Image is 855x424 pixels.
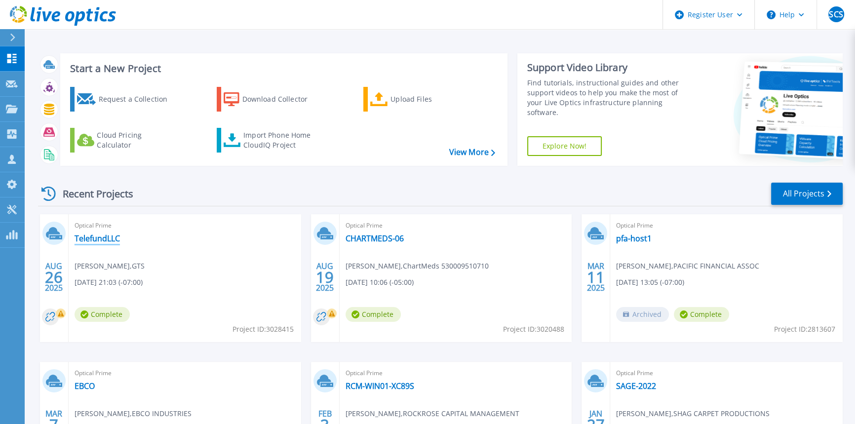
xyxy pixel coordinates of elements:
[527,78,692,117] div: Find tutorials, instructional guides and other support videos to help you make the most of your L...
[75,233,120,243] a: TelefundLLC
[616,408,770,419] span: [PERSON_NAME] , SHAG CARPET PRODUCTIONS
[616,220,837,231] span: Optical Prime
[75,261,145,271] span: [PERSON_NAME] , GTS
[242,89,321,109] div: Download Collector
[217,87,327,112] a: Download Collector
[346,381,414,391] a: RCM-WIN01-XC89S
[315,259,334,295] div: AUG 2025
[616,381,656,391] a: SAGE-2022
[346,277,414,288] span: [DATE] 10:06 (-05:00)
[243,130,320,150] div: Import Phone Home CloudIQ Project
[527,61,692,74] div: Support Video Library
[616,368,837,379] span: Optical Prime
[587,273,605,281] span: 11
[75,368,295,379] span: Optical Prime
[75,307,130,322] span: Complete
[75,381,95,391] a: EBCO
[97,130,176,150] div: Cloud Pricing Calculator
[98,89,177,109] div: Request a Collection
[616,233,652,243] a: pfa-host1
[616,261,759,271] span: [PERSON_NAME] , PACIFIC FINANCIAL ASSOC
[616,277,684,288] span: [DATE] 13:05 (-07:00)
[38,182,147,206] div: Recent Projects
[586,259,605,295] div: MAR 2025
[233,324,294,335] span: Project ID: 3028415
[503,324,564,335] span: Project ID: 3020488
[363,87,473,112] a: Upload Files
[527,136,602,156] a: Explore Now!
[449,148,495,157] a: View More
[75,220,295,231] span: Optical Prime
[346,261,489,271] span: [PERSON_NAME] , ChartMeds 530009510710
[346,220,566,231] span: Optical Prime
[390,89,469,109] div: Upload Files
[771,183,843,205] a: All Projects
[70,128,180,153] a: Cloud Pricing Calculator
[316,273,334,281] span: 19
[616,307,669,322] span: Archived
[346,368,566,379] span: Optical Prime
[346,408,519,419] span: [PERSON_NAME] , ROCKROSE CAPITAL MANAGEMENT
[44,259,63,295] div: AUG 2025
[346,307,401,322] span: Complete
[70,87,180,112] a: Request a Collection
[45,273,63,281] span: 26
[829,10,843,18] span: SCS
[75,277,143,288] span: [DATE] 21:03 (-07:00)
[346,233,404,243] a: CHARTMEDS-06
[70,63,495,74] h3: Start a New Project
[75,408,192,419] span: [PERSON_NAME] , EBCO INDUSTRIES
[674,307,729,322] span: Complete
[774,324,835,335] span: Project ID: 2813607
